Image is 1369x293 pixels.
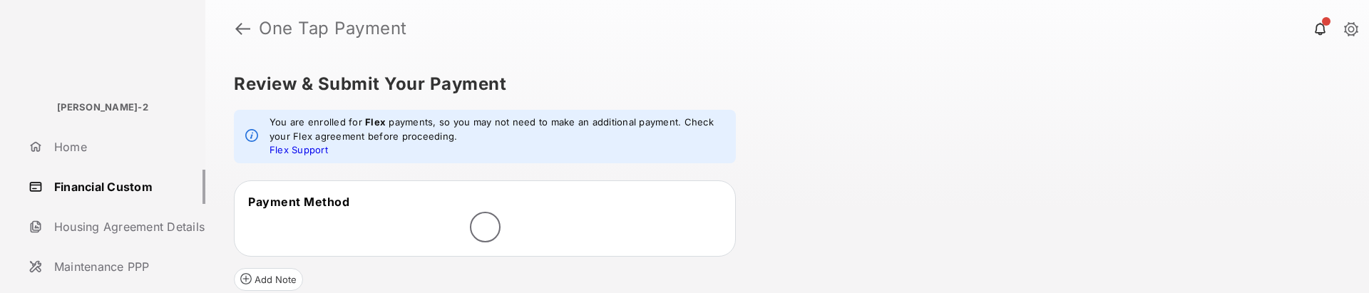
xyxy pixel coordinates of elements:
[259,20,407,37] strong: One Tap Payment
[248,195,349,209] span: Payment Method
[23,250,205,284] a: Maintenance PPP
[234,268,303,291] button: Add Note
[23,210,205,244] a: Housing Agreement Details
[57,101,148,115] p: [PERSON_NAME]-2
[270,115,724,158] em: You are enrolled for payments, so you may not need to make an additional payment. Check your Flex...
[23,170,205,204] a: Financial Custom
[23,130,205,164] a: Home
[234,76,1329,93] h5: Review & Submit Your Payment
[365,116,386,128] strong: Flex
[270,144,328,155] a: Flex Support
